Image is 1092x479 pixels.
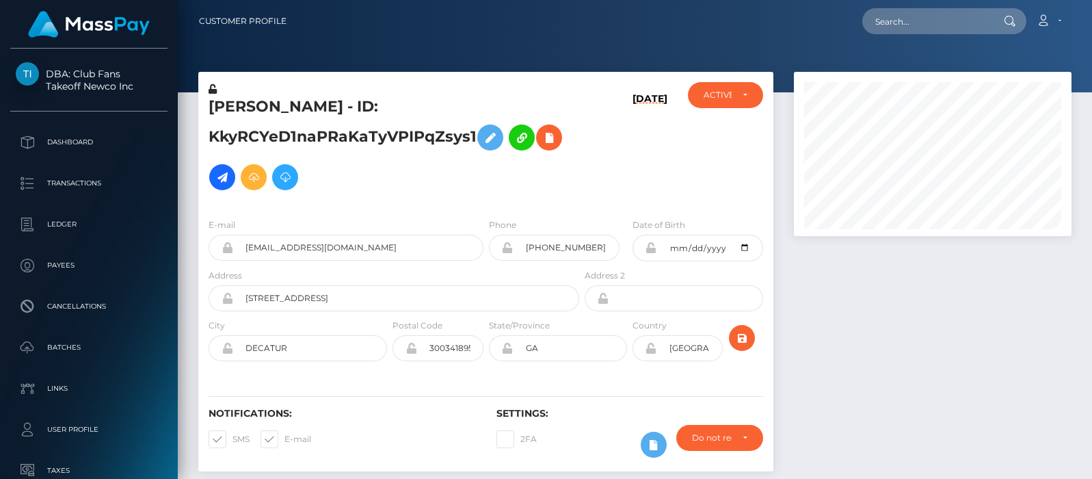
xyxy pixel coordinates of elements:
[862,8,991,34] input: Search...
[16,296,162,317] p: Cancellations
[585,270,625,282] label: Address 2
[632,320,667,332] label: Country
[16,132,162,153] p: Dashboard
[496,430,537,448] label: 2FA
[704,90,732,101] div: ACTIVE
[10,413,168,447] a: User Profile
[10,166,168,200] a: Transactions
[10,248,168,283] a: Payees
[489,219,516,231] label: Phone
[209,219,235,231] label: E-mail
[16,214,162,235] p: Ledger
[632,219,685,231] label: Date of Birth
[16,255,162,276] p: Payees
[10,372,168,406] a: Links
[688,82,763,108] button: ACTIVE
[10,289,168,324] a: Cancellations
[16,337,162,358] p: Batches
[10,331,168,365] a: Batches
[16,419,162,440] p: User Profile
[692,432,732,443] div: Do not require
[28,11,150,38] img: MassPay Logo
[10,68,168,92] span: DBA: Club Fans Takeoff Newco Inc
[10,125,168,159] a: Dashboard
[199,7,287,36] a: Customer Profile
[16,378,162,399] p: Links
[392,320,442,332] label: Postal Code
[676,425,764,451] button: Do not require
[209,164,235,190] a: Initiate Payout
[209,430,250,448] label: SMS
[209,320,225,332] label: City
[489,320,550,332] label: State/Province
[261,430,311,448] label: E-mail
[10,207,168,242] a: Ledger
[209,96,572,197] h5: [PERSON_NAME] - ID: KkyRCYeD1naPRaKaTyVPIPqZsys1
[209,408,476,419] h6: Notifications:
[16,62,39,86] img: Takeoff Newco Inc
[16,173,162,194] p: Transactions
[496,408,764,419] h6: Settings:
[632,93,667,202] h6: [DATE]
[209,270,242,282] label: Address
